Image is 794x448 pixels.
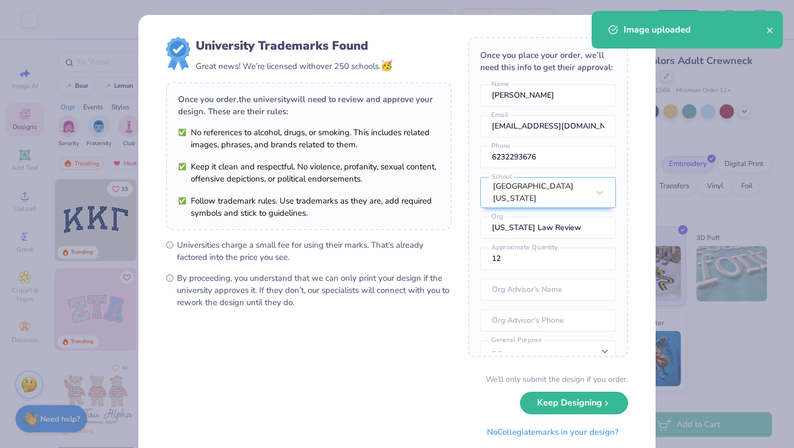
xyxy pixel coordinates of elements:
[177,239,452,263] span: Universities charge a small fee for using their marks. That’s already factored into the price you...
[166,37,190,70] img: license-marks-badge.png
[480,310,616,332] input: Org Advisor's Phone
[493,180,589,205] div: [GEOGRAPHIC_DATA][US_STATE]
[196,37,393,55] div: University Trademarks Found
[766,23,774,36] button: close
[520,392,628,414] button: Keep Designing
[480,49,616,73] div: Once you place your order, we’ll need this info to get their approval:
[480,115,616,137] input: Email
[480,279,616,301] input: Org Advisor's Name
[178,161,439,185] li: Keep it clean and respectful. No violence, profanity, sexual content, offensive depictions, or po...
[178,126,439,151] li: No references to alcohol, drugs, or smoking. This includes related images, phrases, and brands re...
[380,59,393,72] span: 🥳
[624,23,766,36] div: Image uploaded
[196,58,393,73] div: Great news! We’re licensed with over 250 schools.
[480,248,616,270] input: Approximate Quantity
[178,93,439,118] div: Once you order, the university will need to review and approve your design. These are their rules:
[480,217,616,239] input: Org
[480,146,616,168] input: Phone
[178,195,439,219] li: Follow trademark rules. Use trademarks as they are, add required symbols and stick to guidelines.
[480,84,616,106] input: Name
[478,421,628,444] button: NoCollegiatemarks in your design?
[177,272,452,308] span: By proceeding, you understand that we can only print your design if the university approves it. I...
[486,374,628,385] div: We’ll only submit the design if you order.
